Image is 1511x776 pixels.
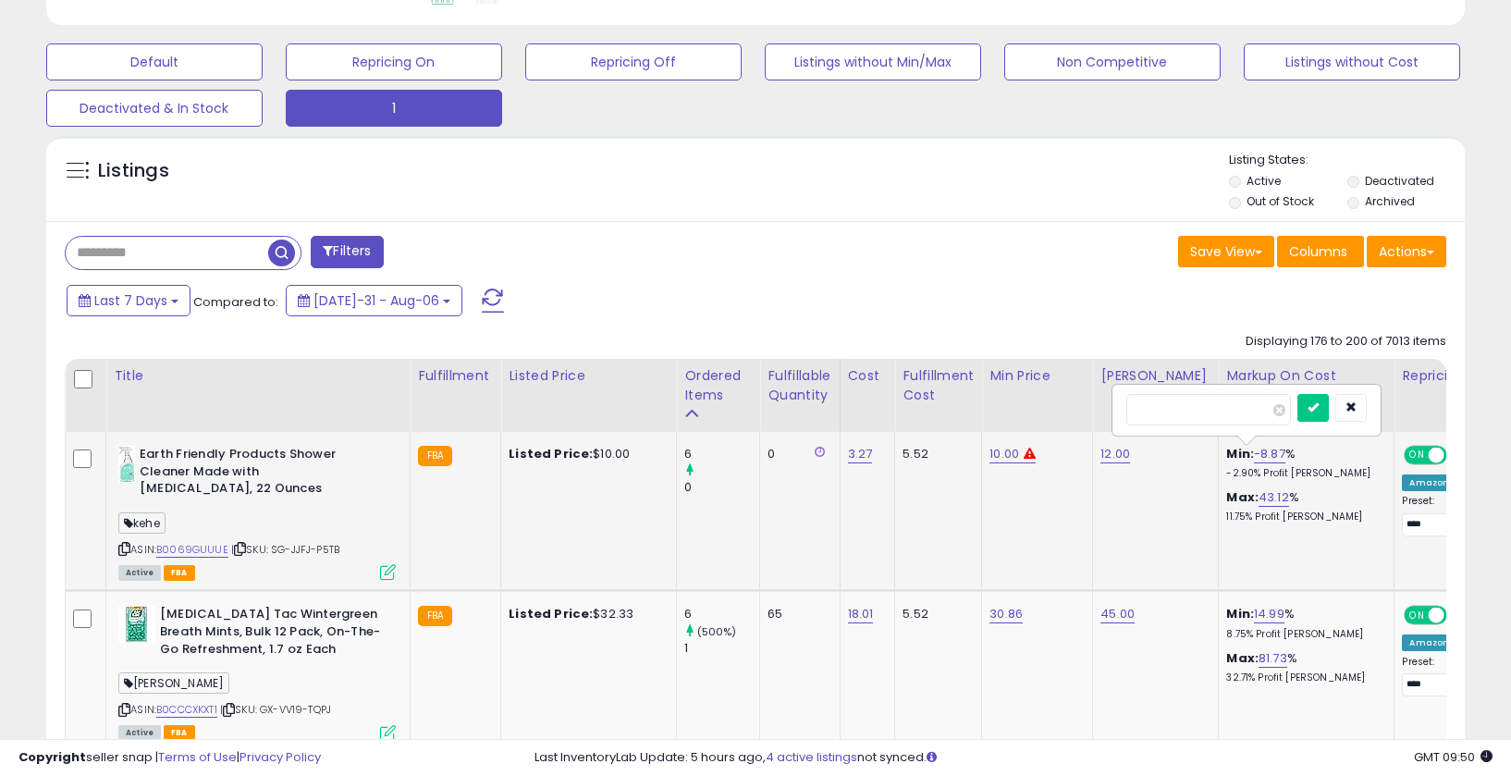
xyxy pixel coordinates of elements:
[118,446,396,578] div: ASIN:
[1229,152,1465,169] p: Listing States:
[1178,236,1274,267] button: Save View
[1246,333,1446,351] div: Displaying 176 to 200 of 7013 items
[1226,671,1380,684] p: 32.71% Profit [PERSON_NAME]
[989,605,1023,623] a: 30.86
[286,285,462,316] button: [DATE]-31 - Aug-06
[1259,488,1289,507] a: 43.12
[418,606,452,626] small: FBA
[1247,173,1281,189] label: Active
[1244,43,1460,80] button: Listings without Cost
[1226,445,1254,462] b: Min:
[1219,359,1394,432] th: The percentage added to the cost of goods (COGS) that forms the calculator for Min & Max prices.
[418,366,493,386] div: Fulfillment
[509,366,669,386] div: Listed Price
[118,512,166,534] span: kehe
[1444,448,1474,463] span: OFF
[418,446,452,466] small: FBA
[1226,488,1259,506] b: Max:
[509,445,593,462] b: Listed Price:
[1247,193,1314,209] label: Out of Stock
[46,43,263,80] button: Default
[1402,474,1467,491] div: Amazon AI
[193,293,278,311] span: Compared to:
[286,43,502,80] button: Repricing On
[1254,605,1284,623] a: 14.99
[1402,634,1467,651] div: Amazon AI
[313,291,439,310] span: [DATE]-31 - Aug-06
[509,605,593,622] b: Listed Price:
[1414,748,1493,766] span: 2025-08-14 09:50 GMT
[684,640,759,657] div: 1
[18,749,321,767] div: seller snap | |
[1444,608,1474,623] span: OFF
[509,606,662,622] div: $32.33
[848,366,888,386] div: Cost
[1226,366,1386,386] div: Markup on Cost
[1004,43,1221,80] button: Non Competitive
[140,446,364,502] b: Earth Friendly Products Shower Cleaner Made with [MEDICAL_DATA], 22 Ounces
[18,748,86,766] strong: Copyright
[1407,608,1430,623] span: ON
[1100,366,1210,386] div: [PERSON_NAME]
[768,446,825,462] div: 0
[156,542,228,558] a: B0069GUUUE
[1402,656,1467,697] div: Preset:
[903,366,974,405] div: Fulfillment Cost
[525,43,742,80] button: Repricing Off
[766,748,857,766] a: 4 active listings
[1226,489,1380,523] div: %
[286,90,502,127] button: 1
[118,565,161,581] span: All listings currently available for purchase on Amazon
[114,366,402,386] div: Title
[240,748,321,766] a: Privacy Policy
[1367,236,1446,267] button: Actions
[1100,605,1135,623] a: 45.00
[1226,467,1380,480] p: -2.90% Profit [PERSON_NAME]
[1226,511,1380,523] p: 11.75% Profit [PERSON_NAME]
[160,606,385,662] b: [MEDICAL_DATA] Tac Wintergreen Breath Mints, Bulk 12 Pack, On-The-Go Refreshment, 1.7 oz Each
[684,446,759,462] div: 6
[118,672,229,694] span: [PERSON_NAME]
[989,366,1085,386] div: Min Price
[1365,173,1434,189] label: Deactivated
[94,291,167,310] span: Last 7 Days
[509,446,662,462] div: $10.00
[697,624,737,639] small: (500%)
[158,748,237,766] a: Terms of Use
[1226,628,1380,641] p: 8.75% Profit [PERSON_NAME]
[765,43,981,80] button: Listings without Min/Max
[311,236,383,268] button: Filters
[848,445,873,463] a: 3.27
[989,445,1019,463] a: 10.00
[1259,649,1287,668] a: 81.73
[684,606,759,622] div: 6
[1402,366,1473,386] div: Repricing
[1226,650,1380,684] div: %
[768,606,825,622] div: 65
[46,90,263,127] button: Deactivated & In Stock
[1100,445,1130,463] a: 12.00
[1407,448,1430,463] span: ON
[1226,446,1380,480] div: %
[1226,605,1254,622] b: Min:
[684,479,759,496] div: 0
[534,749,1493,767] div: Last InventoryLab Update: 5 hours ago, not synced.
[684,366,752,405] div: Ordered Items
[118,446,135,483] img: 31QSOVce8rL._SL40_.jpg
[848,605,874,623] a: 18.01
[1402,495,1467,536] div: Preset:
[98,158,169,184] h5: Listings
[156,702,217,718] a: B0CCCXKXT1
[67,285,190,316] button: Last 7 Days
[903,606,967,622] div: 5.52
[118,606,396,738] div: ASIN:
[1277,236,1364,267] button: Columns
[1254,445,1285,463] a: -8.87
[231,542,339,557] span: | SKU: SG-JJFJ-P5TB
[1365,193,1415,209] label: Archived
[118,606,155,643] img: 51pwPXAAaML._SL40_.jpg
[1226,649,1259,667] b: Max:
[164,565,195,581] span: FBA
[903,446,967,462] div: 5.52
[1226,606,1380,640] div: %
